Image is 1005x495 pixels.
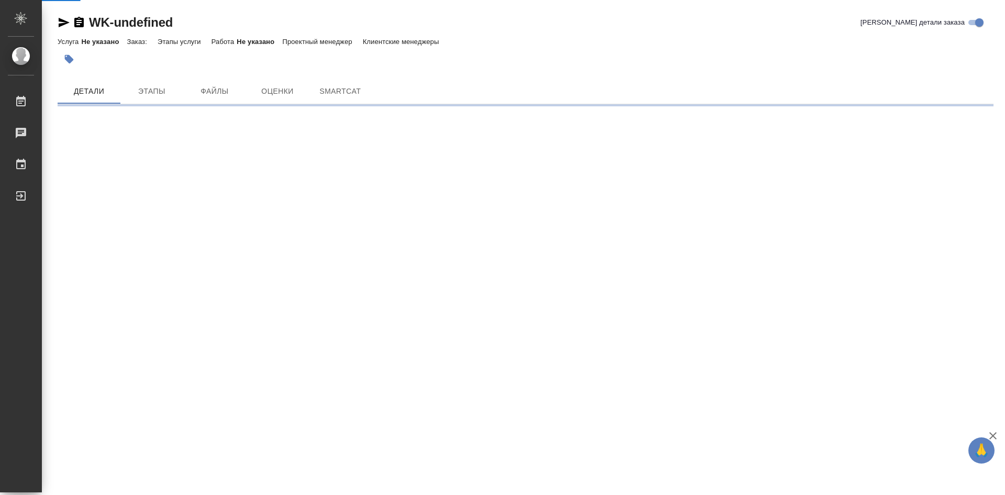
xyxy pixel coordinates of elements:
[64,85,114,98] span: Детали
[861,17,965,28] span: [PERSON_NAME] детали заказа
[58,48,81,71] button: Добавить тэг
[189,85,240,98] span: Файлы
[973,439,990,461] span: 🙏
[127,85,177,98] span: Этапы
[127,38,149,46] p: Заказ:
[89,15,173,29] a: WK-undefined
[58,38,81,46] p: Услуга
[363,38,442,46] p: Клиентские менеджеры
[252,85,303,98] span: Оценки
[968,437,995,464] button: 🙏
[315,85,365,98] span: SmartCat
[58,16,70,29] button: Скопировать ссылку для ЯМессенджера
[237,38,282,46] p: Не указано
[81,38,127,46] p: Не указано
[211,38,237,46] p: Работа
[158,38,204,46] p: Этапы услуги
[282,38,354,46] p: Проектный менеджер
[73,16,85,29] button: Скопировать ссылку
